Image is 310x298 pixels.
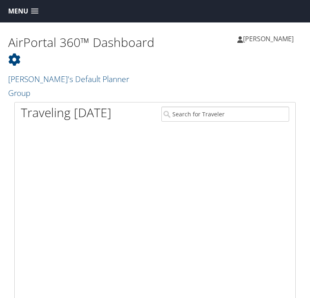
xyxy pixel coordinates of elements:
a: [PERSON_NAME]'s Default Planner Group [8,73,129,98]
span: Menu [8,7,28,15]
span: [PERSON_NAME] [243,34,294,43]
input: Search for Traveler [161,107,290,122]
a: Menu [4,4,42,18]
a: [PERSON_NAME] [237,27,302,51]
h1: Traveling [DATE] [21,104,112,121]
h1: AirPortal 360™ Dashboard [8,34,155,68]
